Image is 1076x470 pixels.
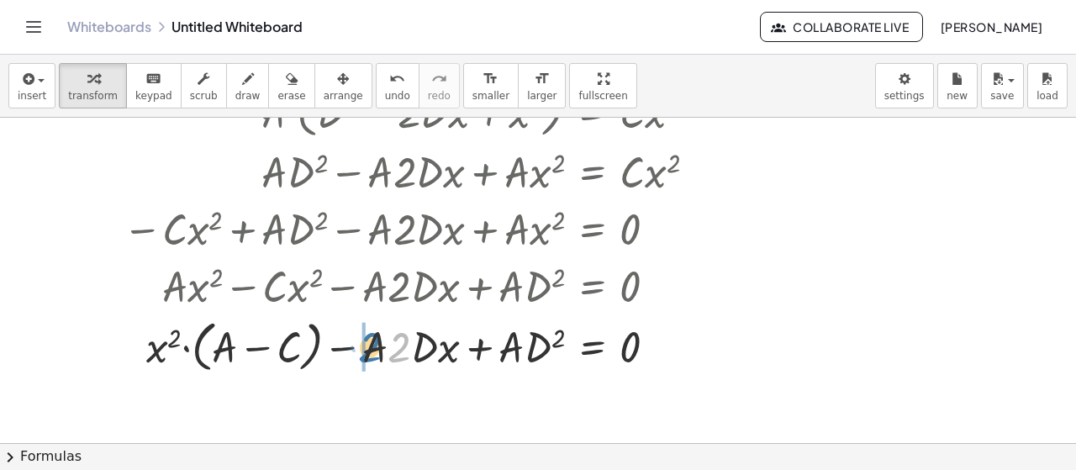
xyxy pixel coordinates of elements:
[235,90,261,102] span: draw
[569,63,636,108] button: fullscreen
[884,90,925,102] span: settings
[940,19,1042,34] span: [PERSON_NAME]
[324,90,363,102] span: arrange
[18,90,46,102] span: insert
[385,90,410,102] span: undo
[760,12,923,42] button: Collaborate Live
[483,69,498,89] i: format_size
[981,63,1024,108] button: save
[277,90,305,102] span: erase
[578,90,627,102] span: fullscreen
[8,63,55,108] button: insert
[68,90,118,102] span: transform
[1027,63,1068,108] button: load
[875,63,934,108] button: settings
[419,63,460,108] button: redoredo
[376,63,419,108] button: undoundo
[226,63,270,108] button: draw
[67,18,151,35] a: Whiteboards
[774,19,909,34] span: Collaborate Live
[947,90,968,102] span: new
[59,63,127,108] button: transform
[126,63,182,108] button: keyboardkeypad
[990,90,1014,102] span: save
[463,63,519,108] button: format_sizesmaller
[190,90,218,102] span: scrub
[1036,90,1058,102] span: load
[937,63,978,108] button: new
[926,12,1056,42] button: [PERSON_NAME]
[431,69,447,89] i: redo
[428,90,451,102] span: redo
[268,63,314,108] button: erase
[389,69,405,89] i: undo
[20,13,47,40] button: Toggle navigation
[145,69,161,89] i: keyboard
[135,90,172,102] span: keypad
[181,63,227,108] button: scrub
[518,63,566,108] button: format_sizelarger
[527,90,556,102] span: larger
[534,69,550,89] i: format_size
[472,90,509,102] span: smaller
[314,63,372,108] button: arrange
